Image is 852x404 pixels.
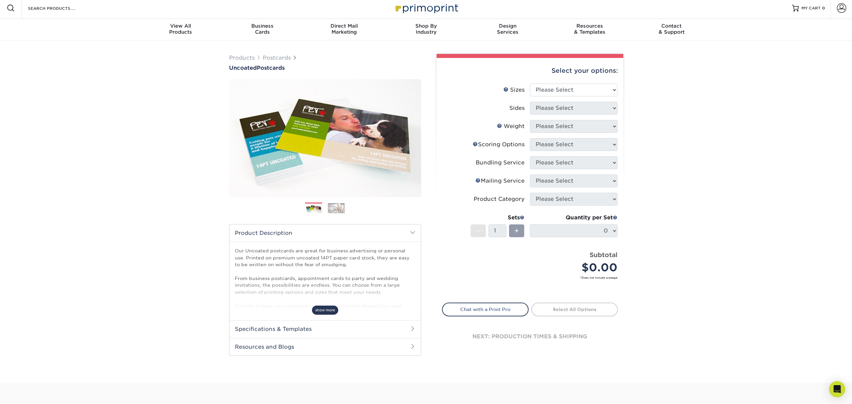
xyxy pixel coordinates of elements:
[514,226,519,236] span: +
[801,5,821,11] span: MY CART
[473,141,525,149] div: Scoring Options
[471,214,525,222] div: Sets
[535,259,618,276] div: $0.00
[140,19,222,40] a: View AllProducts
[229,224,421,242] h2: Product Description
[385,23,467,35] div: Industry
[549,23,631,35] div: & Templates
[385,19,467,40] a: Shop ByIndustry
[447,276,618,280] small: *Does not include postage
[509,104,525,112] div: Sides
[221,23,303,29] span: Business
[503,86,525,94] div: Sizes
[531,303,618,316] a: Select All Options
[263,55,291,61] a: Postcards
[474,195,525,203] div: Product Category
[312,306,338,315] span: show more
[303,23,385,29] span: Direct Mail
[229,55,255,61] a: Products
[477,226,480,236] span: -
[229,65,421,71] a: UncoatedPostcards
[303,23,385,35] div: Marketing
[475,177,525,185] div: Mailing Service
[631,23,713,35] div: & Support
[549,23,631,29] span: Resources
[140,23,222,35] div: Products
[328,203,345,213] img: Postcards 02
[442,316,618,357] div: next: production times & shipping
[229,72,421,205] img: Uncoated 01
[303,19,385,40] a: Direct MailMarketing
[631,19,713,40] a: Contact& Support
[442,58,618,84] div: Select your options:
[549,19,631,40] a: Resources& Templates
[235,247,415,316] p: Our Uncoated postcards are great for business advertising or personal use. Printed on premium unc...
[590,251,618,258] strong: Subtotal
[442,303,529,316] a: Chat with a Print Pro
[822,6,825,10] span: 0
[385,23,467,29] span: Shop By
[476,159,525,167] div: Bundling Service
[467,19,549,40] a: DesignServices
[140,23,222,29] span: View All
[229,320,421,338] h2: Specifications & Templates
[497,122,525,130] div: Weight
[221,19,303,40] a: BusinessCards
[229,65,257,71] span: Uncoated
[467,23,549,35] div: Services
[467,23,549,29] span: Design
[229,65,421,71] h1: Postcards
[829,381,845,397] div: Open Intercom Messenger
[229,338,421,355] h2: Resources and Blogs
[305,203,322,215] img: Postcards 01
[392,1,460,15] img: Primoprint
[530,214,618,222] div: Quantity per Set
[631,23,713,29] span: Contact
[27,4,93,12] input: SEARCH PRODUCTS.....
[221,23,303,35] div: Cards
